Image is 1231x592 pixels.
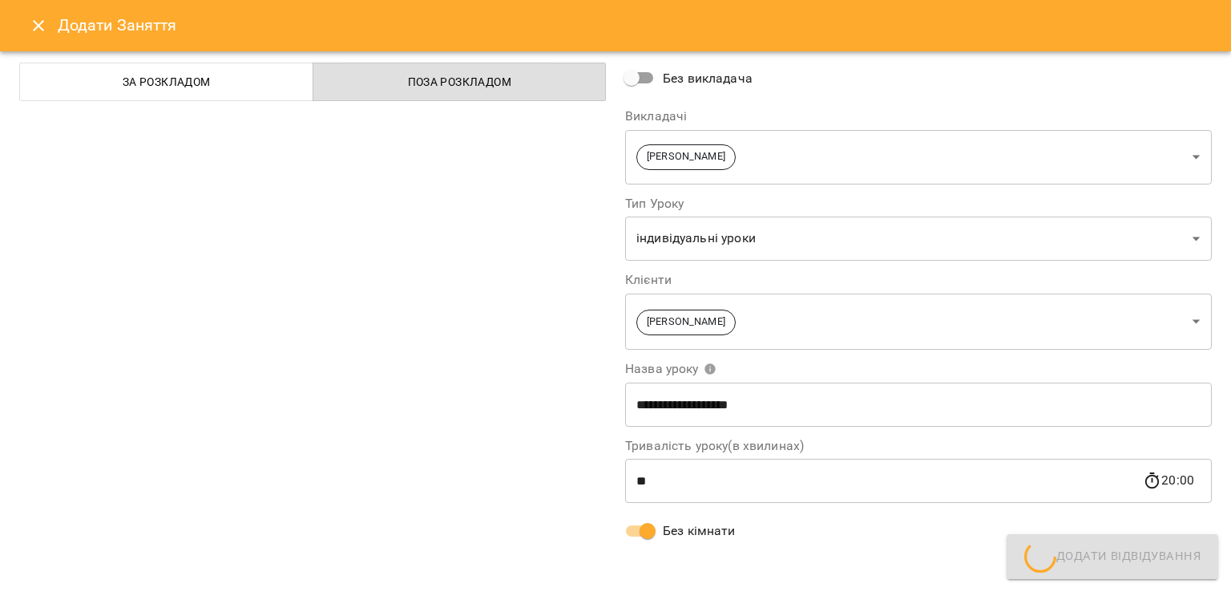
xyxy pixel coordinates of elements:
[323,72,597,91] span: Поза розкладом
[637,314,735,330] span: [PERSON_NAME]
[625,293,1212,350] div: [PERSON_NAME]
[637,149,735,164] span: [PERSON_NAME]
[625,129,1212,184] div: [PERSON_NAME]
[19,63,313,101] button: За розкладом
[663,521,736,541] span: Без кімнати
[625,274,1212,286] label: Клієнти
[663,69,753,88] span: Без викладача
[625,440,1212,452] label: Тривалість уроку(в хвилинах)
[19,6,58,45] button: Close
[625,217,1212,262] div: індивідуальні уроки
[704,363,716,375] svg: Вкажіть назву уроку або виберіть клієнтів
[58,13,1212,38] h6: Додати Заняття
[625,363,716,375] span: Назва уроку
[30,72,304,91] span: За розкладом
[625,197,1212,210] label: Тип Уроку
[313,63,607,101] button: Поза розкладом
[625,110,1212,123] label: Викладачі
